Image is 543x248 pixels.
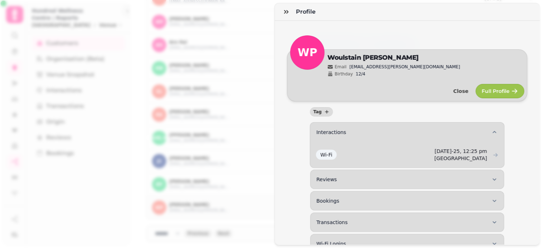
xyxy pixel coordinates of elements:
h2: Woulstain [PERSON_NAME] [328,53,524,63]
h3: Profile [296,8,319,16]
span: Reviews [316,176,337,183]
button: Full Profile [476,84,524,98]
button: Tag [310,107,333,116]
span: Interactions [316,129,346,136]
span: Tag [313,110,321,114]
span: Wi-Fi [316,150,336,160]
button: Bookings [310,191,504,210]
span: Wi-Fi Logins [316,240,346,247]
span: Full Profile [482,89,510,94]
span: Email [335,64,346,70]
button: Transactions [310,213,504,232]
button: Email[EMAIL_ADDRESS][PERSON_NAME][DOMAIN_NAME] [328,64,460,70]
button: Birthday12/4 [328,71,365,77]
button: Reviews [310,170,504,189]
p: [GEOGRAPHIC_DATA] [435,155,487,162]
span: Close [454,89,469,94]
span: 12/4 [356,71,365,77]
span: Bookings [316,197,339,204]
span: Transactions [316,219,348,226]
button: Interactions [310,123,504,142]
span: [EMAIL_ADDRESS][PERSON_NAME][DOMAIN_NAME] [350,64,461,70]
span: [DATE]-25, 12:25 pm [435,148,487,155]
button: Close [448,86,475,96]
span: Birthday [335,71,353,77]
div: WP [298,46,317,59]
